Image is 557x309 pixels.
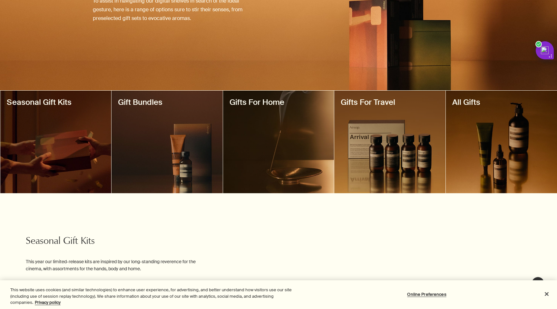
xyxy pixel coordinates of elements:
h2: Gifts For Travel [341,97,439,107]
h2: All Gifts [452,97,551,107]
a: A selection of gifts for the homeGifts For Home [223,91,334,193]
button: Online Preferences, Opens the preference center dialog [407,288,447,301]
h2: Seasonal Gift Kits [7,97,105,107]
a: Arrival Gift KitGifts For Travel [334,91,445,193]
p: This year our limited-release kits are inspired by our long-standing reverence for the cinema, wi... [26,258,206,273]
a: A curated selection of Aesop products in a festive gift box Gift Bundles [112,91,223,193]
button: Close [540,287,554,301]
h2: Gifts For Home [230,97,328,107]
a: More information about your privacy, opens in a new tab [35,300,61,305]
a: Explore all giftsAll Gifts [446,91,557,193]
a: Seasonal Gift Kit 'Screen 1' being passed between two peopleSeasonal Gift Kits [0,91,112,193]
div: This website uses cookies (and similar technologies) to enhance user experience, for advertising,... [10,287,306,306]
h2: Seasonal Gift Kits [26,235,206,248]
h2: Gift Bundles [118,97,216,107]
button: Live Assistance [532,277,544,290]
